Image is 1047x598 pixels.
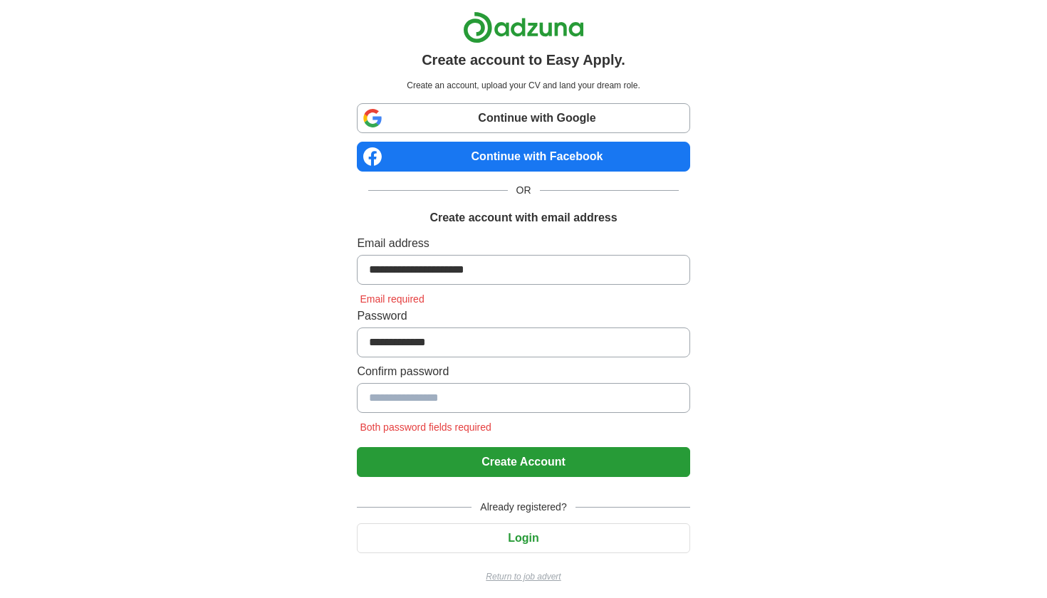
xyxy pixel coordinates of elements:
[357,293,427,305] span: Email required
[463,11,584,43] img: Adzuna logo
[360,79,687,92] p: Create an account, upload your CV and land your dream role.
[508,183,540,198] span: OR
[472,500,575,515] span: Already registered?
[357,142,689,172] a: Continue with Facebook
[422,49,625,70] h1: Create account to Easy Apply.
[429,209,617,226] h1: Create account with email address
[357,308,689,325] label: Password
[357,421,494,433] span: Both password fields required
[357,447,689,477] button: Create Account
[357,363,689,380] label: Confirm password
[357,523,689,553] button: Login
[357,570,689,583] a: Return to job advert
[357,235,689,252] label: Email address
[357,532,689,544] a: Login
[357,103,689,133] a: Continue with Google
